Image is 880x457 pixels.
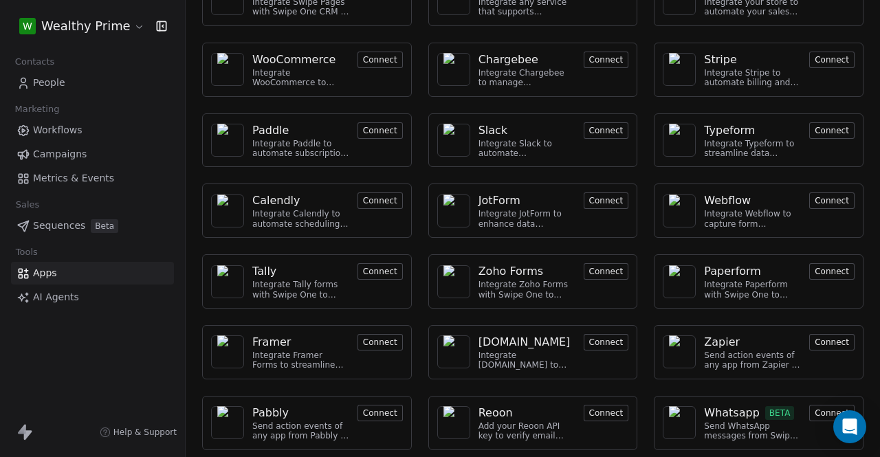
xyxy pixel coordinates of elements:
span: Sequences [33,219,85,233]
a: [DOMAIN_NAME] [478,334,575,350]
a: NA [437,265,470,298]
a: Connect [809,194,855,207]
a: NA [663,124,696,157]
a: Connect [809,335,855,348]
button: Connect [584,52,629,68]
a: WooCommerce [252,52,349,68]
a: NA [437,335,470,368]
div: Send WhatsApp messages from Swipe One to your customers [704,421,801,441]
div: Typeform [704,122,755,139]
button: Connect [809,263,855,280]
button: WWealthy Prime [16,14,146,38]
a: NA [211,194,244,227]
button: Connect [809,52,855,68]
span: Workflows [33,123,82,137]
a: Zapier [704,334,801,350]
a: JotForm [478,192,575,209]
div: Whatsapp [704,405,760,421]
button: Connect [357,263,403,280]
a: Connect [584,53,629,66]
div: Integrate Framer Forms to streamline data collection and customer engagement. [252,350,349,370]
a: Apps [11,262,174,285]
a: NA [211,265,244,298]
div: [DOMAIN_NAME] [478,334,571,350]
div: WooCommerce [252,52,335,68]
button: Connect [809,405,855,421]
a: NA [211,406,244,439]
a: Connect [584,265,629,278]
button: Connect [357,192,403,209]
span: Marketing [9,99,65,120]
div: Integrate Paperform with Swipe One to capture form submissions. [704,280,801,300]
a: Reoon [478,405,575,421]
span: Wealthy Prime [41,17,131,35]
div: Tally [252,263,276,280]
a: People [11,71,174,94]
div: Zoho Forms [478,263,543,280]
img: NA [443,194,464,227]
span: W [23,19,32,33]
a: NA [663,53,696,86]
div: JotForm [478,192,520,209]
span: Tools [10,242,43,263]
img: NA [217,265,238,298]
div: Integrate Paddle to automate subscription management and customer engagement. [252,139,349,159]
button: Connect [357,52,403,68]
a: Paperform [704,263,801,280]
img: NA [217,335,238,368]
div: Integrate Webflow to capture form submissions and automate customer engagement. [704,209,801,229]
div: Framer [252,334,291,350]
span: Apps [33,266,57,280]
a: Campaigns [11,143,174,166]
div: Integrate [DOMAIN_NAME] to manage bookings and streamline scheduling. [478,350,575,370]
a: Connect [357,406,403,419]
div: Integrate Stripe to automate billing and payments. [704,68,801,88]
div: Stripe [704,52,736,68]
img: NA [669,265,690,298]
a: NA [211,335,244,368]
a: Zoho Forms [478,263,575,280]
a: NA [211,53,244,86]
button: Connect [357,122,403,139]
button: Connect [357,405,403,421]
a: Connect [584,194,629,207]
a: Connect [357,53,403,66]
div: Send action events of any app from Pabbly to Swipe One [252,421,349,441]
a: Metrics & Events [11,167,174,190]
div: Open Intercom Messenger [833,410,866,443]
a: Connect [809,124,855,137]
span: Contacts [9,52,60,72]
a: SequencesBeta [11,214,174,237]
span: Sales [10,194,45,215]
a: Connect [357,194,403,207]
img: NA [217,53,238,86]
div: Calendly [252,192,300,209]
a: Connect [584,406,629,419]
div: Paddle [252,122,289,139]
img: NA [669,406,690,439]
a: Webflow [704,192,801,209]
a: Slack [478,122,575,139]
div: Integrate WooCommerce to manage orders and customer data [252,68,349,88]
a: Typeform [704,122,801,139]
div: Integrate Typeform to streamline data collection and customer engagement. [704,139,801,159]
a: Paddle [252,122,349,139]
img: NA [443,124,464,157]
div: Integrate Calendly to automate scheduling and event management. [252,209,349,229]
a: Pabbly [252,405,349,421]
img: NA [443,335,464,368]
a: Workflows [11,119,174,142]
div: Webflow [704,192,751,209]
a: Calendly [252,192,349,209]
img: NA [443,406,464,439]
div: Pabbly [252,405,289,421]
div: Reoon [478,405,513,421]
span: AI Agents [33,290,79,304]
a: WhatsappBETA [704,405,801,421]
a: NA [663,406,696,439]
a: NA [211,124,244,157]
a: NA [437,53,470,86]
div: Integrate Zoho Forms with Swipe One to capture form submissions. [478,280,575,300]
span: Campaigns [33,147,87,161]
button: Connect [809,192,855,209]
